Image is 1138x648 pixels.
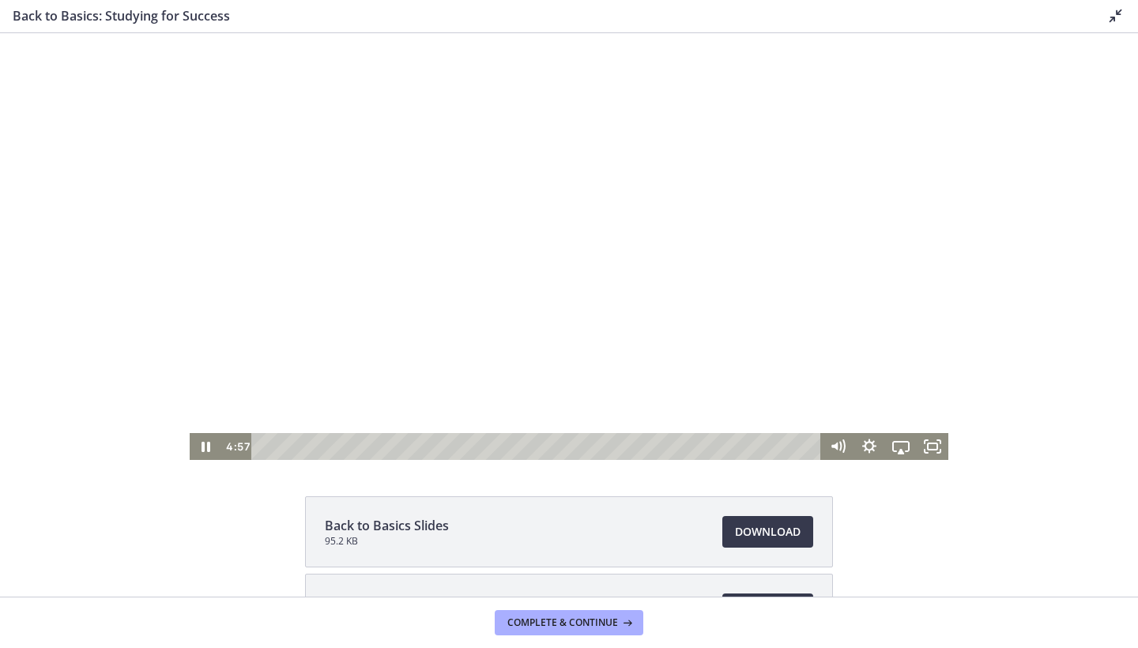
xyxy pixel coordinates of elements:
button: Fullscreen [917,400,948,427]
a: Download [722,593,813,625]
span: Back to Basics Slides [325,516,449,535]
button: Airplay [885,400,917,427]
div: Playbar [263,400,814,427]
h3: Back to Basics: Studying for Success [13,6,1081,25]
button: Show settings menu [853,400,885,427]
span: Download [735,522,801,541]
button: Complete & continue [495,610,643,635]
a: Download [722,516,813,548]
button: Pause [190,400,221,427]
button: Mute [822,400,853,427]
span: 95.2 KB [325,535,449,548]
span: Complete & continue [507,616,618,629]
